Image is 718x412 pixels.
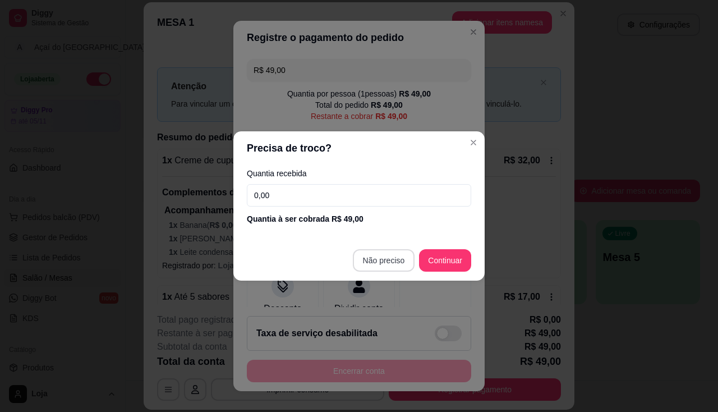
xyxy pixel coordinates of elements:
[464,134,482,152] button: Close
[419,249,471,272] button: Continuar
[247,213,471,225] div: Quantia à ser cobrada R$ 49,00
[247,170,471,177] label: Quantia recebida
[233,131,485,165] header: Precisa de troco?
[353,249,415,272] button: Não preciso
